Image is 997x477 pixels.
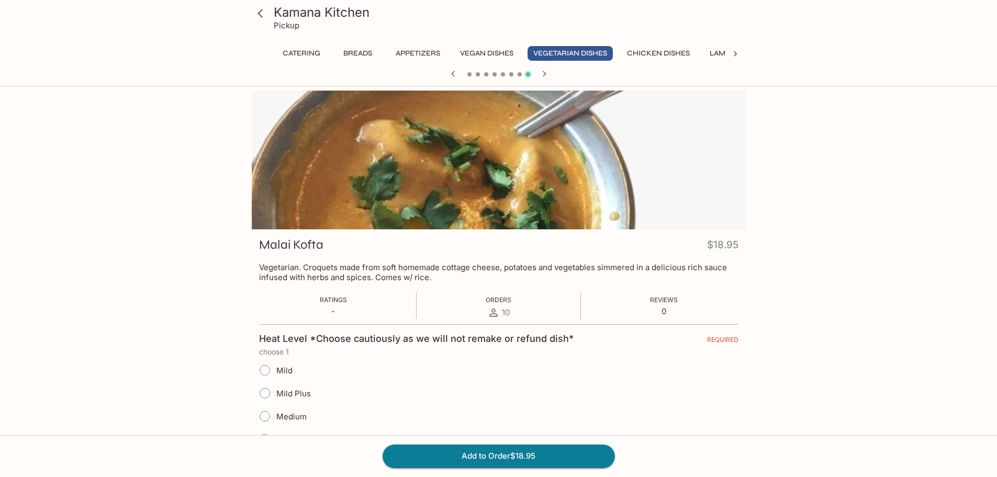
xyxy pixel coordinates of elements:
[528,46,613,61] button: Vegetarian Dishes
[334,46,382,61] button: Breads
[259,237,323,253] h3: Malai Kofta
[454,46,519,61] button: Vegan Dishes
[277,46,326,61] button: Catering
[621,46,696,61] button: Chicken Dishes
[276,365,293,375] span: Mild
[252,91,746,229] div: Malai Kofta
[704,46,764,61] button: Lamb Dishes
[276,389,311,398] span: Mild Plus
[274,20,299,30] p: Pickup
[707,336,738,348] span: REQUIRED
[276,412,307,421] span: Medium
[650,306,678,316] p: 0
[276,435,325,445] span: Medium Plus
[320,306,347,316] p: -
[486,296,511,304] span: Orders
[650,296,678,304] span: Reviews
[320,296,347,304] span: Ratings
[274,4,742,20] h3: Kamana Kitchen
[383,445,615,468] button: Add to Order$18.95
[259,333,574,345] h4: Heat Level *Choose cautiously as we will not remake or refund dish*
[390,46,446,61] button: Appetizers
[502,307,510,317] span: 10
[707,237,738,257] h4: $18.95
[259,348,738,356] p: choose 1
[259,262,738,282] p: Vegetarian. Croquets made from soft homemade cottage cheese, potatoes and vegetables simmered in ...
